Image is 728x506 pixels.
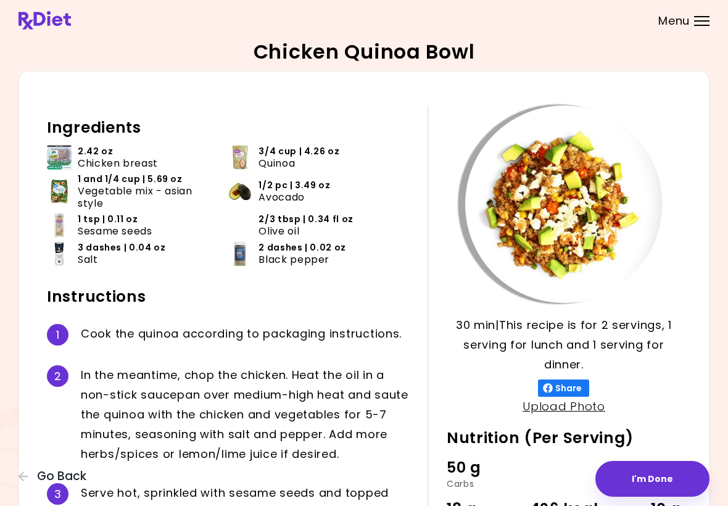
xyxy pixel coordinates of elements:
[78,157,158,169] span: Chicken breast
[78,225,152,237] span: Sesame seeds
[447,428,681,448] h2: Nutrition (Per Serving)
[447,315,681,375] p: 30 min | This recipe is for 2 servings, 1 serving for lunch and 1 serving for dinner.
[447,456,525,479] div: 50 g
[47,287,409,307] h2: Instructions
[259,191,304,203] span: Avocado
[78,185,210,209] span: Vegetable mix - asian style
[78,242,166,254] span: 3 dashes | 0.04 oz
[254,42,475,62] h2: Chicken Quinoa Bowl
[47,483,68,505] div: 3
[538,379,589,397] button: Share
[259,180,330,191] span: 1/2 pc | 3.49 oz
[78,146,113,157] span: 2.42 oz
[259,254,329,265] span: Black pepper
[523,399,605,414] a: Upload Photo
[259,214,353,225] span: 2/3 tbsp | 0.34 fl oz
[603,456,681,479] div: 17 g
[47,324,68,346] div: 1
[553,383,584,393] span: Share
[259,242,346,254] span: 2 dashes | 0.02 oz
[81,324,409,346] div: C o o k t h e q u i n o a a c c o r d i n g t o p a c k a g i n g i n s t r u c t i o n s .
[78,214,138,225] span: 1 tsp | 0.11 oz
[19,470,93,483] button: Go Back
[47,118,409,138] h2: Ingredients
[259,225,299,237] span: Olive oil
[259,157,295,169] span: Quinoa
[37,470,86,483] span: Go Back
[47,365,68,387] div: 2
[78,173,183,185] span: 1 and 1/4 cup | 5.69 oz
[81,365,409,463] div: I n t h e m e a n t i m e , c h o p t h e c h i c k e n . H e a t t h e o i l i n a n o n - s t i...
[19,11,71,30] img: RxDiet
[78,254,98,265] span: Salt
[658,15,690,27] span: Menu
[595,461,709,497] button: I'm Done
[447,479,525,488] div: Carbs
[259,146,339,157] span: 3/4 cup | 4.26 oz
